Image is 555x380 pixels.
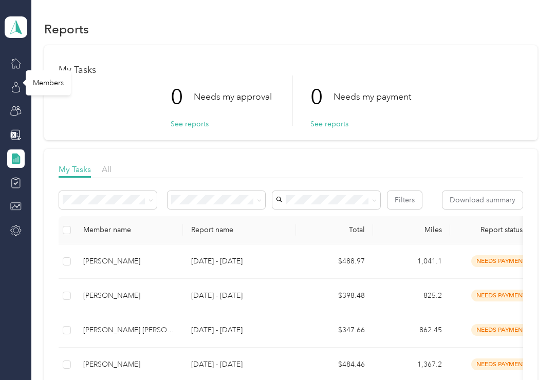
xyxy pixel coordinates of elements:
[59,164,91,174] span: My Tasks
[373,244,450,279] td: 1,041.1
[44,24,89,34] h1: Reports
[191,325,288,336] p: [DATE] - [DATE]
[471,324,532,336] span: needs payment
[83,290,175,301] div: [PERSON_NAME]
[83,325,175,336] div: [PERSON_NAME] [PERSON_NAME]
[471,358,532,370] span: needs payment
[296,279,373,313] td: $398.48
[387,191,422,209] button: Filters
[191,359,288,370] p: [DATE] - [DATE]
[183,216,296,244] th: Report name
[83,256,175,267] div: [PERSON_NAME]
[296,244,373,279] td: $488.97
[458,225,545,234] span: Report status
[442,191,523,209] button: Download summary
[381,225,442,234] div: Miles
[304,225,365,234] div: Total
[373,313,450,348] td: 862.45
[102,164,112,174] span: All
[471,255,532,267] span: needs payment
[191,290,288,301] p: [DATE] - [DATE]
[194,90,272,103] p: Needs my approval
[83,359,175,370] div: [PERSON_NAME]
[171,119,209,129] button: See reports
[310,75,334,119] p: 0
[373,279,450,313] td: 825.2
[296,313,373,348] td: $347.66
[83,225,175,234] div: Member name
[59,65,523,75] h1: My Tasks
[26,70,71,96] div: Members
[334,90,411,103] p: Needs my payment
[497,322,555,380] iframe: Everlance-gr Chat Button Frame
[171,75,194,119] p: 0
[310,119,348,129] button: See reports
[471,290,532,301] span: needs payment
[75,216,183,244] th: Member name
[191,256,288,267] p: [DATE] - [DATE]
